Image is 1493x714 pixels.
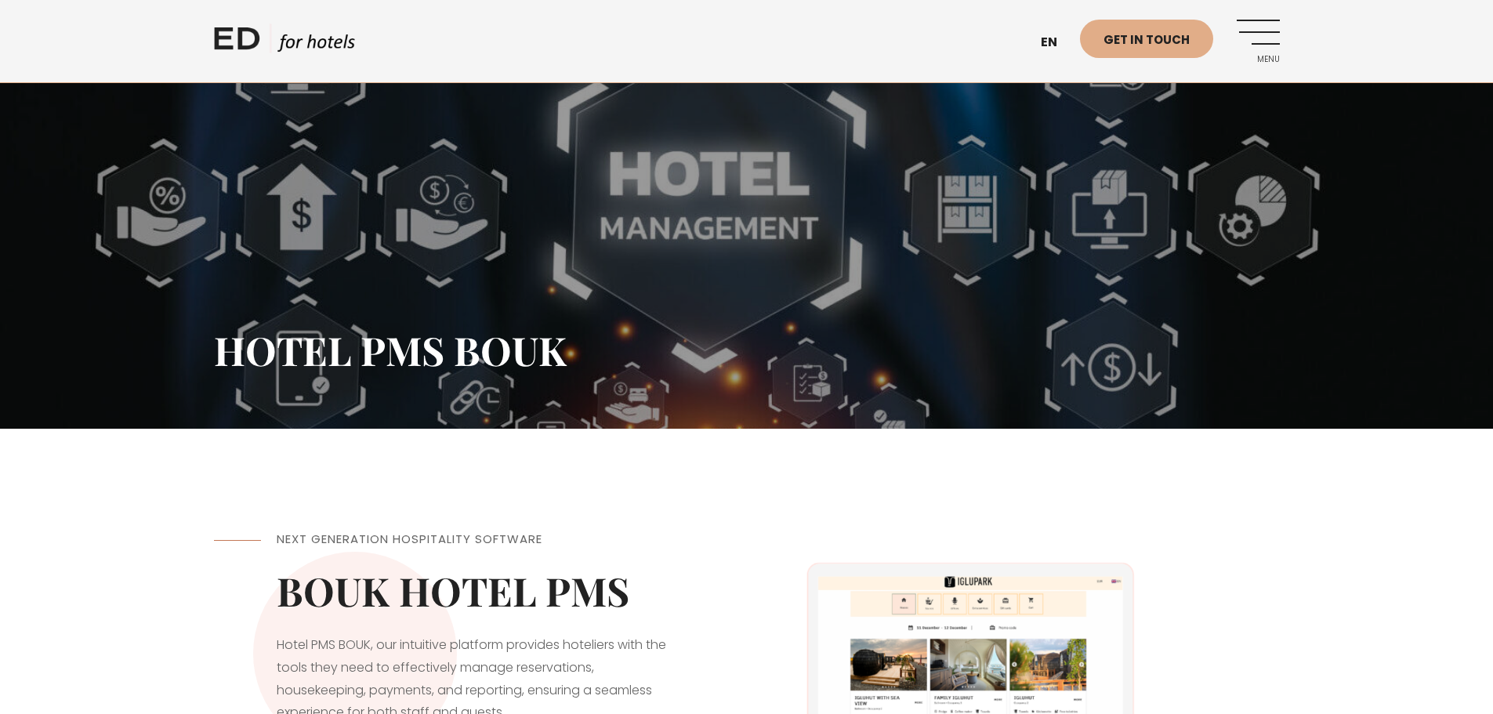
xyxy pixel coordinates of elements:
span: HOTEL PMS BOUK [214,324,567,376]
a: ED HOTELS [214,24,355,63]
a: en [1033,24,1080,62]
span: Menu [1237,55,1280,64]
span: Next Generation Hospitality Software [277,531,542,547]
a: Get in touch [1080,20,1213,58]
a: Menu [1237,20,1280,63]
h2: BOUK HOTEL PMS [277,567,684,614]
